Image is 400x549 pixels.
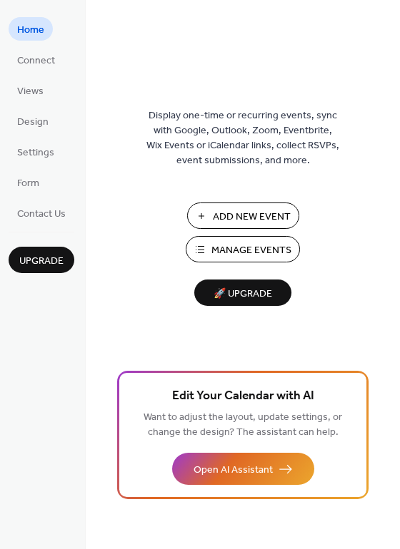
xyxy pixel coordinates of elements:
[19,254,64,269] span: Upgrade
[9,140,63,163] a: Settings
[172,453,314,485] button: Open AI Assistant
[9,247,74,273] button: Upgrade
[186,236,300,262] button: Manage Events
[9,201,74,225] a: Contact Us
[211,243,291,258] span: Manage Events
[17,207,66,222] span: Contact Us
[9,78,52,102] a: Views
[146,108,339,168] span: Display one-time or recurring events, sync with Google, Outlook, Zoom, Eventbrite, Wix Events or ...
[9,170,48,194] a: Form
[17,23,44,38] span: Home
[17,176,39,191] span: Form
[194,463,273,478] span: Open AI Assistant
[213,210,291,225] span: Add New Event
[172,386,314,406] span: Edit Your Calendar with AI
[9,48,64,71] a: Connect
[203,284,283,304] span: 🚀 Upgrade
[9,109,57,133] a: Design
[17,84,44,99] span: Views
[17,53,55,68] span: Connect
[17,145,54,160] span: Settings
[194,279,291,306] button: 🚀 Upgrade
[187,202,299,229] button: Add New Event
[9,17,53,41] a: Home
[17,115,49,130] span: Design
[144,408,342,442] span: Want to adjust the layout, update settings, or change the design? The assistant can help.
